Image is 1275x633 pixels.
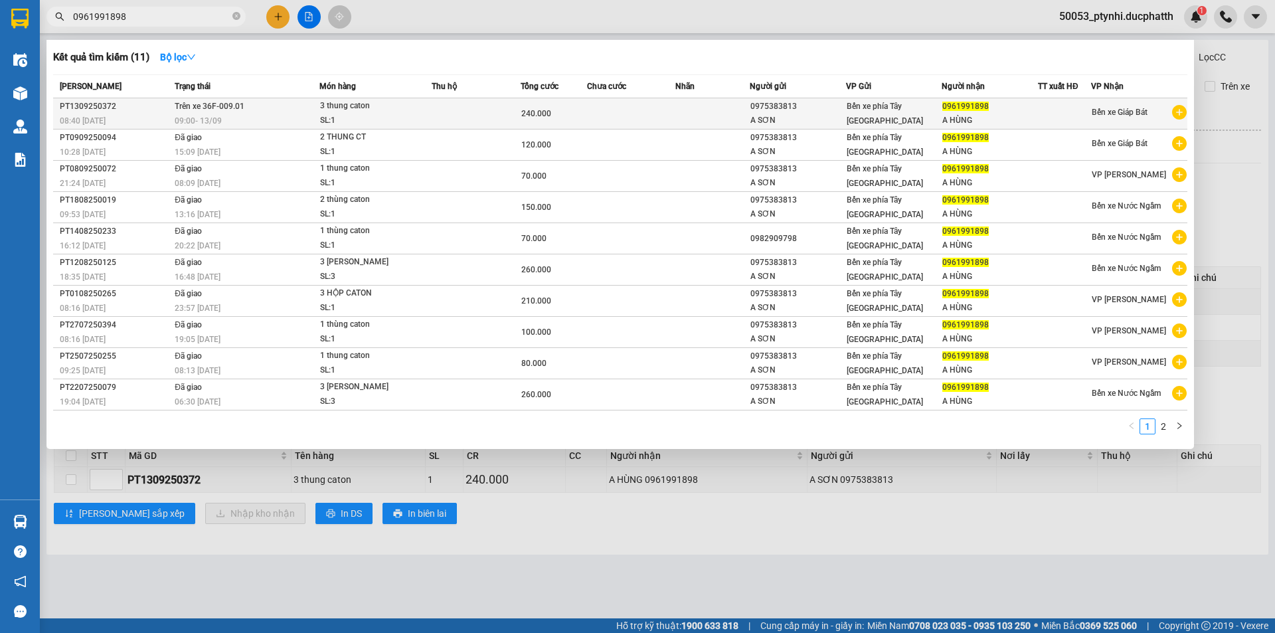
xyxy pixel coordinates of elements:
div: A HÙNG [942,332,1037,346]
li: Next Page [1171,418,1187,434]
span: Bến xe Nước Ngầm [1092,201,1161,211]
span: Đã giao [175,164,202,173]
a: 2 [1156,419,1171,434]
div: A HÙNG [942,207,1037,221]
input: Tìm tên, số ĐT hoặc mã đơn [73,9,230,24]
img: logo-vxr [11,9,29,29]
div: PT2707250394 [60,318,171,332]
span: plus-circle [1172,386,1187,401]
span: Trên xe 36F-009.01 [175,102,244,111]
span: Thu hộ [432,82,457,91]
span: Bến xe Giáp Bát [1092,108,1147,117]
span: 150.000 [521,203,551,212]
div: A SƠN [750,114,845,128]
div: A SƠN [750,332,845,346]
span: 20:22 [DATE] [175,241,220,250]
span: Đã giao [175,195,202,205]
span: Người gửi [750,82,786,91]
span: 08:40 [DATE] [60,116,106,126]
span: Bến xe Nước Ngầm [1092,232,1161,242]
span: Trạng thái [175,82,211,91]
span: Nhãn [675,82,695,91]
span: 10:28 [DATE] [60,147,106,157]
span: 19:05 [DATE] [175,335,220,344]
div: 1 thung caton [320,161,420,176]
span: Bến xe phía Tây [GEOGRAPHIC_DATA] [847,226,923,250]
div: PT1408250233 [60,225,171,238]
span: 21:24 [DATE] [60,179,106,188]
span: 09:00 - 13/09 [175,116,222,126]
span: Tổng cước [521,82,558,91]
div: A SƠN [750,207,845,221]
span: Bến xe phía Tây [GEOGRAPHIC_DATA] [847,102,923,126]
span: plus-circle [1172,261,1187,276]
div: SL: 1 [320,114,420,128]
span: 16:12 [DATE] [60,241,106,250]
span: Bến xe phía Tây [GEOGRAPHIC_DATA] [847,289,923,313]
div: 3 HỘP CATON [320,286,420,301]
div: 0975383813 [750,162,845,176]
div: A HÙNG [942,270,1037,284]
div: PT2207250079 [60,381,171,395]
span: Bến xe phía Tây [GEOGRAPHIC_DATA] [847,320,923,344]
span: 0961991898 [942,258,989,267]
span: Bến xe Nước Ngầm [1092,389,1161,398]
span: TT xuất HĐ [1038,82,1078,91]
span: Đã giao [175,320,202,329]
div: A SƠN [750,176,845,190]
div: 0975383813 [750,318,845,332]
div: 0975383813 [750,193,845,207]
span: 210.000 [521,296,551,306]
span: 16:48 [DATE] [175,272,220,282]
div: A HÙNG [942,395,1037,408]
div: 0982909798 [750,232,845,246]
strong: Bộ lọc [160,52,196,62]
span: plus-circle [1172,199,1187,213]
span: search [55,12,64,21]
span: 80.000 [521,359,547,368]
span: 08:13 [DATE] [175,366,220,375]
span: 260.000 [521,390,551,399]
span: Người nhận [942,82,985,91]
div: 3 [PERSON_NAME] [320,255,420,270]
span: 240.000 [521,109,551,118]
img: solution-icon [13,153,27,167]
span: Đã giao [175,258,202,267]
div: SL: 3 [320,395,420,409]
img: warehouse-icon [13,120,27,134]
span: 08:16 [DATE] [60,335,106,344]
div: PT1208250125 [60,256,171,270]
span: 19:04 [DATE] [60,397,106,407]
div: PT1808250019 [60,193,171,207]
span: Bến xe Giáp Bát [1092,139,1147,148]
img: warehouse-icon [13,515,27,529]
span: close-circle [232,11,240,23]
span: Đã giao [175,133,202,142]
span: [PERSON_NAME] [60,82,122,91]
img: warehouse-icon [13,53,27,67]
span: Bến xe phía Tây [GEOGRAPHIC_DATA] [847,258,923,282]
span: 0961991898 [942,195,989,205]
div: 0975383813 [750,256,845,270]
span: 70.000 [521,234,547,243]
span: VP Nhận [1091,82,1124,91]
span: left [1128,422,1136,430]
span: plus-circle [1172,292,1187,307]
span: 08:09 [DATE] [175,179,220,188]
span: 06:30 [DATE] [175,397,220,407]
button: Bộ lọcdown [149,46,207,68]
span: Đã giao [175,351,202,361]
div: 0975383813 [750,287,845,301]
h3: Kết quả tìm kiếm ( 11 ) [53,50,149,64]
span: 260.000 [521,265,551,274]
span: message [14,605,27,618]
div: SL: 1 [320,238,420,253]
span: VP [PERSON_NAME] [1092,326,1166,335]
span: 09:25 [DATE] [60,366,106,375]
span: 23:57 [DATE] [175,304,220,313]
span: 70.000 [521,171,547,181]
div: 1 thung caton [320,349,420,363]
span: Đã giao [175,226,202,236]
div: A HÙNG [942,238,1037,252]
li: Previous Page [1124,418,1140,434]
